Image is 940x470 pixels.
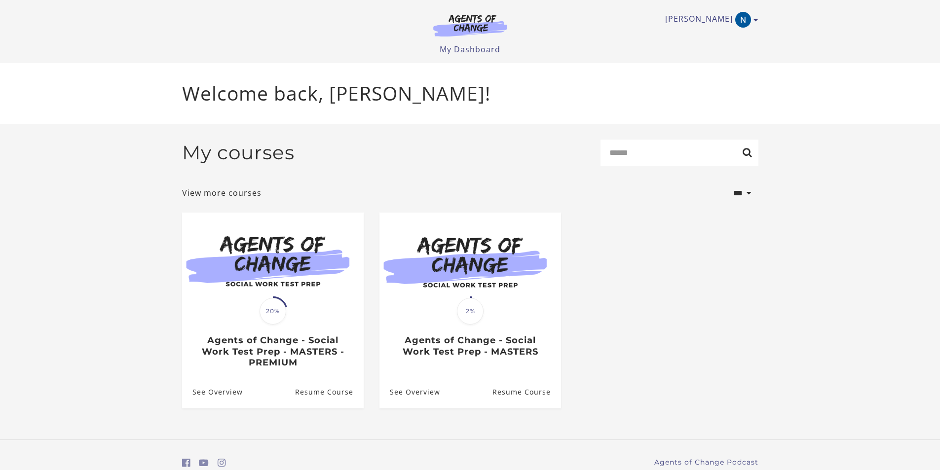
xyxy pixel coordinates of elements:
[182,458,190,468] i: https://www.facebook.com/groups/aswbtestprep (Open in a new window)
[379,376,440,408] a: Agents of Change - Social Work Test Prep - MASTERS: See Overview
[182,79,758,108] p: Welcome back, [PERSON_NAME]!
[182,141,295,164] h2: My courses
[199,458,209,468] i: https://www.youtube.com/c/AgentsofChangeTestPrepbyMeaganMitchell (Open in a new window)
[390,335,550,357] h3: Agents of Change - Social Work Test Prep - MASTERS
[457,298,484,325] span: 2%
[260,298,286,325] span: 20%
[182,456,190,470] a: https://www.facebook.com/groups/aswbtestprep (Open in a new window)
[182,376,243,408] a: Agents of Change - Social Work Test Prep - MASTERS - PREMIUM: See Overview
[654,457,758,468] a: Agents of Change Podcast
[295,376,363,408] a: Agents of Change - Social Work Test Prep - MASTERS - PREMIUM: Resume Course
[440,44,500,55] a: My Dashboard
[199,456,209,470] a: https://www.youtube.com/c/AgentsofChangeTestPrepbyMeaganMitchell (Open in a new window)
[665,12,753,28] a: Toggle menu
[182,187,262,199] a: View more courses
[492,376,561,408] a: Agents of Change - Social Work Test Prep - MASTERS: Resume Course
[423,14,518,36] img: Agents of Change Logo
[218,456,226,470] a: https://www.instagram.com/agentsofchangeprep/ (Open in a new window)
[192,335,353,368] h3: Agents of Change - Social Work Test Prep - MASTERS - PREMIUM
[218,458,226,468] i: https://www.instagram.com/agentsofchangeprep/ (Open in a new window)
